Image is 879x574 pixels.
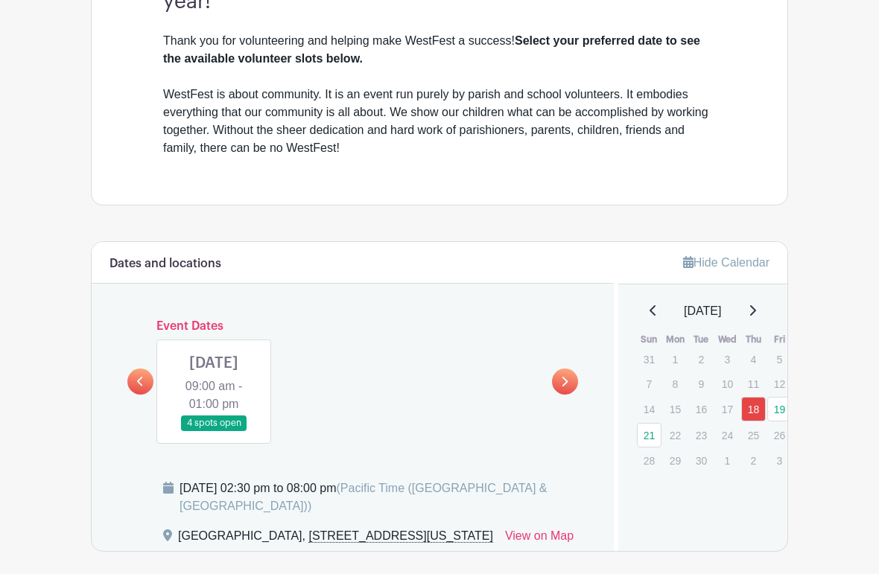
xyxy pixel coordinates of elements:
[684,302,721,320] span: [DATE]
[767,348,792,371] p: 5
[767,449,792,472] p: 3
[741,424,766,447] p: 25
[741,397,766,421] a: 18
[714,332,740,347] th: Wed
[505,527,574,551] a: View on Map
[180,479,596,515] div: [DATE] 02:30 pm to 08:00 pm
[767,397,792,421] a: 19
[688,332,714,347] th: Tue
[663,372,688,395] p: 8
[741,372,766,395] p: 11
[663,398,688,421] p: 15
[715,372,740,395] p: 10
[689,398,714,421] p: 16
[663,449,688,472] p: 29
[689,449,714,472] p: 30
[740,332,767,347] th: Thu
[163,86,716,157] div: WestFest is about community. It is an event run purely by parish and school volunteers. It embodi...
[637,372,661,395] p: 7
[637,348,661,371] p: 31
[767,372,792,395] p: 12
[689,372,714,395] p: 9
[636,332,662,347] th: Sun
[689,348,714,371] p: 2
[715,449,740,472] p: 1
[715,424,740,447] p: 24
[767,332,793,347] th: Fri
[767,424,792,447] p: 26
[637,449,661,472] p: 28
[163,32,716,68] div: Thank you for volunteering and helping make WestFest a success!
[163,34,700,65] strong: Select your preferred date to see the available volunteer slots below.
[178,527,493,551] div: [GEOGRAPHIC_DATA],
[683,256,769,269] a: Hide Calendar
[180,482,548,512] span: (Pacific Time ([GEOGRAPHIC_DATA] & [GEOGRAPHIC_DATA]))
[715,348,740,371] p: 3
[663,348,688,371] p: 1
[110,257,221,271] h6: Dates and locations
[741,348,766,371] p: 4
[715,398,740,421] p: 17
[663,424,688,447] p: 22
[637,423,661,447] a: 21
[741,449,766,472] p: 2
[637,398,661,421] p: 14
[689,424,714,447] p: 23
[662,332,688,347] th: Mon
[153,319,552,334] h6: Event Dates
